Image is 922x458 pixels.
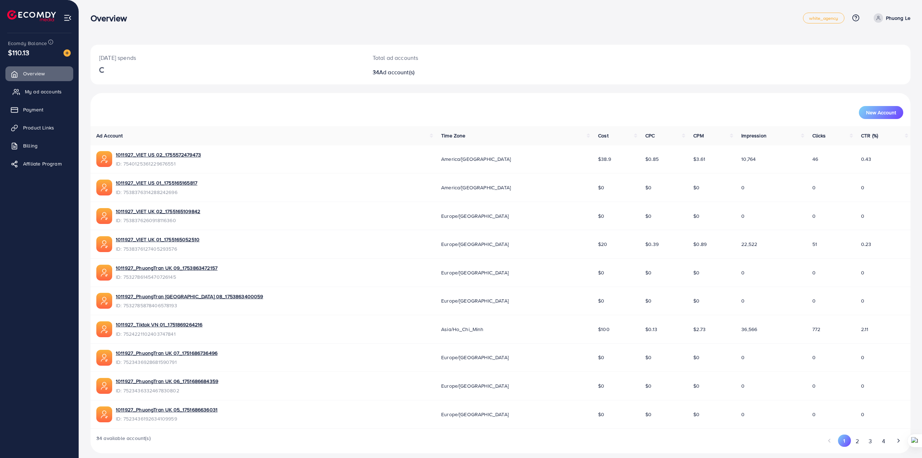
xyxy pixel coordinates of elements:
span: 0 [741,354,745,361]
span: 0 [741,411,745,418]
span: $0 [598,354,604,361]
span: $0 [645,354,651,361]
span: 0 [861,411,864,418]
img: ic-ads-acc.e4c84228.svg [96,151,112,167]
a: 1011927_VIET UK 02_1755165109842 [116,208,200,215]
span: 0.43 [861,155,871,163]
img: logo [7,10,56,21]
span: 34 available account(s) [96,435,151,448]
span: ID: 7540125361229676551 [116,160,201,167]
span: America/[GEOGRAPHIC_DATA] [441,184,511,191]
a: Billing [5,138,73,153]
span: Overview [23,70,45,77]
span: $0 [693,269,699,276]
span: Ad Account [96,132,123,139]
img: ic-ads-acc.e4c84228.svg [96,321,112,337]
span: 0 [741,269,745,276]
span: 10,764 [741,155,756,163]
a: 1011927_PhuongTran UK 07_1751686736496 [116,349,218,357]
span: Payment [23,106,43,113]
span: Europe/[GEOGRAPHIC_DATA] [441,269,509,276]
span: $0.39 [645,241,659,248]
span: 0 [812,411,816,418]
img: menu [63,14,72,22]
p: Phuong Le [886,14,910,22]
span: 0 [861,184,864,191]
a: 1011927_VIET US 02_1755572479473 [116,151,201,158]
span: Billing [23,142,38,149]
span: $0.85 [645,155,659,163]
span: $0 [693,212,699,220]
span: ID: 7538376314288242696 [116,189,197,196]
img: ic-ads-acc.e4c84228.svg [96,180,112,195]
button: New Account [859,106,903,119]
span: 36,566 [741,326,757,333]
a: 1011927_PhuongTran UK 06_1751686684359 [116,378,218,385]
span: ID: 7523436332467830802 [116,387,218,394]
a: 1011927_PhuongTran UK 09_1753863472157 [116,264,218,272]
a: My ad accounts [5,84,73,99]
img: ic-ads-acc.e4c84228.svg [96,236,112,252]
span: CTR (%) [861,132,878,139]
span: Europe/[GEOGRAPHIC_DATA] [441,212,509,220]
ul: Pagination [823,435,905,448]
span: Clicks [812,132,826,139]
button: Go to page 2 [851,435,864,448]
span: Affiliate Program [23,160,62,167]
a: 1011927_PhuongTran [GEOGRAPHIC_DATA] 08_1753863400059 [116,293,263,300]
a: white_agency [803,13,844,23]
span: $38.9 [598,155,611,163]
span: 46 [812,155,818,163]
span: 0 [741,297,745,304]
span: $0 [693,411,699,418]
p: [DATE] spends [99,53,355,62]
span: Europe/[GEOGRAPHIC_DATA] [441,297,509,304]
span: ID: 7524221102403747841 [116,330,202,338]
a: Phuong Le [871,13,910,23]
button: Go to page 1 [838,435,851,447]
span: $3.61 [693,155,705,163]
span: $0 [598,212,604,220]
span: America/[GEOGRAPHIC_DATA] [441,155,511,163]
span: My ad accounts [25,88,62,95]
span: $110.13 [8,47,29,58]
span: 2.11 [861,326,869,333]
p: Total ad accounts [373,53,560,62]
span: 0 [812,354,816,361]
span: white_agency [809,16,838,21]
span: ID: 7538376260918116360 [116,217,200,224]
span: 51 [812,241,817,248]
span: CPM [693,132,703,139]
span: 0.23 [861,241,871,248]
span: Ad account(s) [379,68,414,76]
span: ID: 7523436192634109959 [116,415,218,422]
iframe: Chat [891,426,917,453]
span: 0 [812,184,816,191]
a: Product Links [5,120,73,135]
span: CPC [645,132,655,139]
span: 0 [812,382,816,389]
span: Time Zone [441,132,465,139]
img: ic-ads-acc.e4c84228.svg [96,350,112,366]
span: Impression [741,132,767,139]
span: 0 [812,269,816,276]
span: Cost [598,132,609,139]
span: $20 [598,241,607,248]
span: $0.89 [693,241,707,248]
span: $0 [598,184,604,191]
span: ID: 7532786145470726145 [116,273,218,281]
span: 0 [861,297,864,304]
span: 0 [741,212,745,220]
a: 1011927_PhuongTran UK 05_1751686636031 [116,406,218,413]
span: ID: 7532785878406578193 [116,302,263,309]
span: $0 [645,382,651,389]
span: $0 [645,184,651,191]
img: image [63,49,71,57]
span: Europe/[GEOGRAPHIC_DATA] [441,382,509,389]
span: Europe/[GEOGRAPHIC_DATA] [441,354,509,361]
span: $2.73 [693,326,706,333]
span: Europe/[GEOGRAPHIC_DATA] [441,411,509,418]
span: $0 [693,382,699,389]
span: $0 [693,354,699,361]
img: ic-ads-acc.e4c84228.svg [96,293,112,309]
